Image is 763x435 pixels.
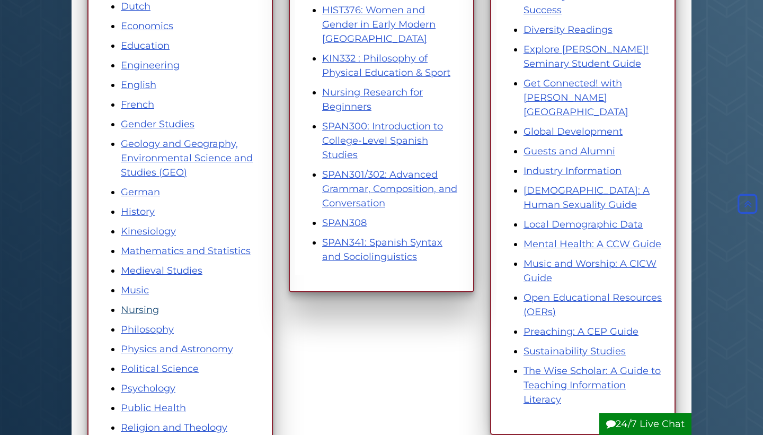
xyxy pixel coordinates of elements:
[524,326,638,337] a: Preaching: A CEP Guide
[322,4,436,45] a: HIST376: Women and Gender in Early Modern [GEOGRAPHIC_DATA]
[121,402,186,414] a: Public Health
[121,422,227,433] a: Religion and Theology
[121,1,150,12] a: Dutch
[121,284,149,296] a: Music
[121,245,251,257] a: Mathematics and Statistics
[121,118,194,130] a: Gender Studies
[322,169,457,209] a: SPAN301/302: Advanced Grammar, Composition, and Conversation
[524,258,656,284] a: Music and Worship: A CICW Guide
[524,185,650,211] a: [DEMOGRAPHIC_DATA]: A Human Sexuality Guide
[322,86,423,112] a: Nursing Research for Beginners
[121,59,180,71] a: Engineering
[524,238,661,250] a: Mental Health: A CCW Guide
[322,120,443,161] a: SPAN300: Introduction to College-Level Spanish Studies
[121,206,155,217] a: History
[322,217,367,229] a: SPAN308
[599,413,691,435] button: 24/7 Live Chat
[121,324,174,335] a: Philosophy
[121,343,233,355] a: Physics and Astronomy
[121,138,253,178] a: Geology and Geography, Environmental Science and Studies (GEO)
[524,365,661,405] a: The Wise Scholar: A Guide to Teaching Information Literacy
[121,40,170,51] a: Education
[322,237,442,263] a: SPAN341: Spanish Syntax and Sociolinguistics
[524,145,615,157] a: Guests and Alumni
[322,53,450,79] a: KIN332 : Philosophy of Physical Education & Sport
[524,292,662,318] a: Open Educational Resources (OERs)
[735,198,760,210] a: Back to Top
[121,225,176,237] a: Kinesiology
[121,79,156,91] a: English
[524,43,649,69] a: Explore [PERSON_NAME]! Seminary Student Guide
[121,363,199,375] a: Political Science
[524,345,626,357] a: Sustainability Studies
[121,304,159,316] a: Nursing
[121,99,154,110] a: French
[524,126,623,137] a: Global Development
[121,20,173,32] a: Economics
[524,219,643,230] a: Local Demographic Data
[524,165,622,177] a: Industry Information
[121,186,160,198] a: German
[121,382,175,394] a: Psychology
[524,24,613,36] a: Diversity Readings
[524,77,628,118] a: Get Connected! with [PERSON_NAME][GEOGRAPHIC_DATA]
[121,265,202,276] a: Medieval Studies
